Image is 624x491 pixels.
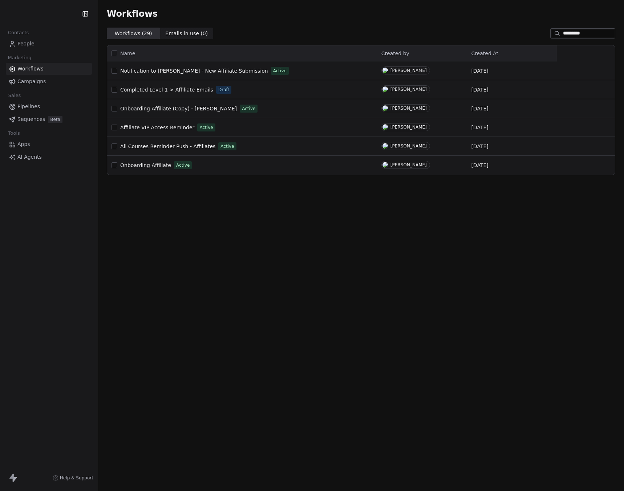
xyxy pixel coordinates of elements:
span: All Courses Reminder Push - Affiliates [120,143,215,149]
div: [PERSON_NAME] [390,106,427,111]
span: Draft [218,86,229,93]
span: Pipelines [17,103,40,110]
div: [PERSON_NAME] [390,68,427,73]
a: Workflows [6,63,92,75]
a: All Courses Reminder Push - Affiliates [120,143,215,150]
span: Onboarding Affiliate [120,162,171,168]
span: Onboarding Affiliate (Copy) - [PERSON_NAME] [120,106,237,111]
div: [PERSON_NAME] [390,143,427,149]
a: Notification to [PERSON_NAME] - New Affiliate Submission [120,67,268,74]
span: Active [242,105,255,112]
span: Contacts [5,27,32,38]
span: Active [273,68,287,74]
span: Help & Support [60,475,93,481]
a: Campaigns [6,76,92,88]
span: Active [176,162,190,169]
span: Created by [381,50,409,56]
a: Apps [6,138,92,150]
span: [DATE] [471,162,488,169]
img: E [382,124,388,130]
img: R [382,105,388,111]
span: AI Agents [17,153,42,161]
span: [DATE] [471,143,488,150]
span: Sequences [17,115,45,123]
span: [DATE] [471,67,488,74]
span: Active [199,124,213,131]
span: [DATE] [471,86,488,93]
div: [PERSON_NAME] [390,162,427,167]
span: Affiliate VIP Access Reminder [120,125,194,130]
a: Affiliate VIP Access Reminder [120,124,194,131]
span: Tools [5,128,23,139]
span: [DATE] [471,105,488,112]
a: Onboarding Affiliate (Copy) - [PERSON_NAME] [120,105,237,112]
a: SequencesBeta [6,113,92,125]
span: Name [120,50,135,57]
span: Workflows [107,9,158,19]
span: Apps [17,141,30,148]
img: E [382,143,388,149]
div: [PERSON_NAME] [390,125,427,130]
img: E [382,162,388,168]
a: Help & Support [53,475,93,481]
span: Created At [471,50,498,56]
a: People [6,38,92,50]
span: Marketing [5,52,35,63]
span: Campaigns [17,78,46,85]
span: Beta [48,116,62,123]
span: Emails in use ( 0 ) [165,30,208,37]
a: Onboarding Affiliate [120,162,171,169]
img: E [382,68,388,73]
a: Pipelines [6,101,92,113]
span: Notification to [PERSON_NAME] - New Affiliate Submission [120,68,268,74]
a: AI Agents [6,151,92,163]
span: [DATE] [471,124,488,131]
span: Completed Level 1 > Affiliate Emails [120,87,213,93]
span: People [17,40,35,48]
a: Completed Level 1 > Affiliate Emails [120,86,213,93]
span: Active [220,143,234,150]
span: Workflows [17,65,44,73]
span: Sales [5,90,24,101]
div: [PERSON_NAME] [390,87,427,92]
img: E [382,86,388,92]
